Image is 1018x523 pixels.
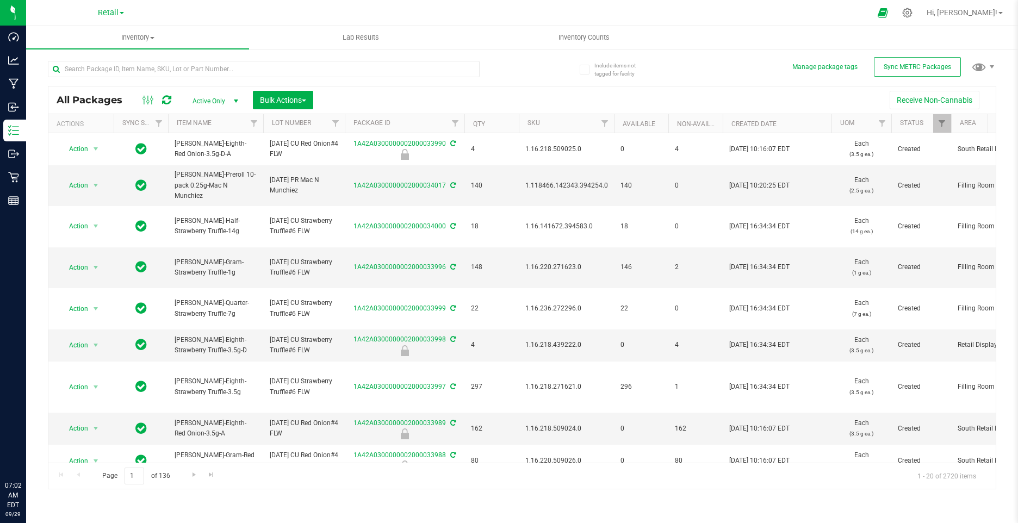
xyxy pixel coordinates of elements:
a: 1A42A0300000002000033990 [353,140,446,147]
span: 1.16.218.271621.0 [525,382,607,392]
span: Action [59,260,89,275]
span: 297 [471,382,512,392]
span: Sync from Compliance System [449,451,456,459]
span: In Sync [135,453,147,468]
span: select [89,141,103,157]
a: Filter [873,114,891,133]
span: Each [838,257,885,278]
a: 1A42A0300000002000033988 [353,451,446,459]
span: [DATE] 16:34:34 EDT [729,221,790,232]
a: 1A42A0300000002000033998 [353,335,446,343]
p: (14 g ea.) [838,226,885,236]
span: 1.16.141672.394583.0 [525,221,607,232]
span: 296 [620,382,662,392]
span: Created [898,424,945,434]
a: Qty [473,120,485,128]
span: 22 [471,303,512,314]
inline-svg: Manufacturing [8,78,19,89]
span: 148 [471,262,512,272]
div: Manage settings [901,8,914,18]
span: [PERSON_NAME]-Eighth-Red Onion-3.5g-D-A [175,139,257,159]
span: Hi, [PERSON_NAME]! [927,8,997,17]
span: Each [838,450,885,471]
span: 22 [620,303,662,314]
div: Actions [57,120,109,128]
span: Include items not tagged for facility [594,61,649,78]
span: [DATE] CU Red Onion#4 FLW [270,139,338,159]
span: 18 [471,221,512,232]
p: (7 g ea.) [838,309,885,319]
span: 0 [620,424,662,434]
button: Receive Non-Cannabis [890,91,979,109]
span: Sync METRC Packages [884,63,951,71]
span: [PERSON_NAME]-Gram-Red Onion-1g-A [175,450,257,471]
span: Sync from Compliance System [449,182,456,189]
input: Search Package ID, Item Name, SKU, Lot or Part Number... [48,61,480,77]
span: Each [838,335,885,356]
button: Sync METRC Packages [874,57,961,77]
span: 0 [675,221,716,232]
inline-svg: Analytics [8,55,19,66]
iframe: Resource center [11,436,44,469]
inline-svg: Inbound [8,102,19,113]
span: Created [898,144,945,154]
p: (3.5 g ea.) [838,345,885,356]
a: Status [900,119,923,127]
a: Sync Status [122,119,164,127]
span: Each [838,175,885,196]
span: 80 [675,456,716,466]
span: [DATE] 10:16:07 EDT [729,424,790,434]
a: 1A42A0300000002000034000 [353,222,446,230]
span: In Sync [135,141,147,157]
span: [PERSON_NAME]-Quarter- Strawberry Truffle-7g [175,298,257,319]
a: Inventory [26,26,249,49]
span: [PERSON_NAME]-Eighth-Red Onion-3.5g-A [175,418,257,439]
span: In Sync [135,259,147,275]
p: (1 g ea.) [838,267,885,278]
span: All Packages [57,94,133,106]
span: Action [59,453,89,469]
span: 140 [471,180,512,191]
a: Created Date [731,120,777,128]
span: select [89,379,103,395]
a: 1A42A0300000002000033996 [353,263,446,271]
span: 140 [620,180,662,191]
a: Go to the next page [186,468,202,482]
span: Each [838,418,885,439]
span: 0 [675,303,716,314]
span: 1.16.218.509024.0 [525,424,607,434]
span: select [89,260,103,275]
p: 09/29 [5,510,21,518]
span: 1 [675,382,716,392]
span: 4 [471,144,512,154]
a: Package ID [353,119,390,127]
span: Page of 136 [93,468,179,484]
a: SKU [527,119,540,127]
a: Filter [150,114,168,133]
span: 0 [620,340,662,350]
span: [PERSON_NAME]-Eighth-Strawberry Truffle-3.5g [175,376,257,397]
button: Manage package tags [792,63,858,72]
inline-svg: Outbound [8,148,19,159]
p: 07:02 AM EDT [5,481,21,510]
a: 1A42A0300000002000033989 [353,419,446,427]
a: 1A42A0300000002000033999 [353,304,446,312]
span: Created [898,382,945,392]
div: Newly Received [343,460,466,471]
span: [DATE] 10:16:07 EDT [729,456,790,466]
span: [DATE] 16:34:34 EDT [729,340,790,350]
inline-svg: Retail [8,172,19,183]
p: (3.5 g ea.) [838,149,885,159]
a: Available [623,120,655,128]
span: 4 [471,340,512,350]
span: select [89,338,103,353]
span: Action [59,338,89,353]
span: select [89,301,103,316]
span: Created [898,303,945,314]
span: 1.16.220.271623.0 [525,262,607,272]
div: Newly Received [343,149,466,160]
a: Filter [933,114,951,133]
span: Bulk Actions [260,96,306,104]
span: Action [59,178,89,193]
span: 162 [471,424,512,434]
